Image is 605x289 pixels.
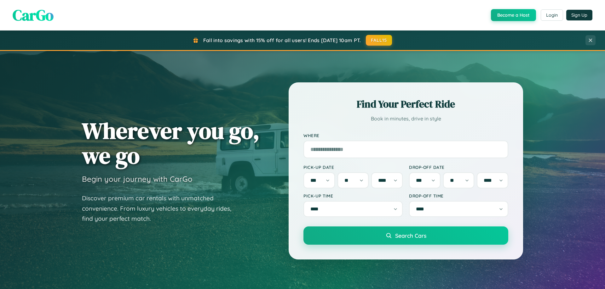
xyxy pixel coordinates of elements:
h3: Begin your journey with CarGo [82,174,193,184]
label: Drop-off Date [409,164,508,170]
p: Discover premium car rentals with unmatched convenience. From luxury vehicles to everyday rides, ... [82,193,239,224]
label: Drop-off Time [409,193,508,198]
button: FALL15 [366,35,392,46]
span: Fall into savings with 15% off for all users! Ends [DATE] 10am PT. [203,37,361,43]
button: Search Cars [303,226,508,245]
span: Search Cars [395,232,426,239]
span: CarGo [13,5,54,25]
label: Where [303,133,508,138]
h1: Wherever you go, we go [82,118,260,168]
button: Login [541,9,563,21]
button: Become a Host [491,9,536,21]
p: Book in minutes, drive in style [303,114,508,123]
h2: Find Your Perfect Ride [303,97,508,111]
label: Pick-up Time [303,193,403,198]
label: Pick-up Date [303,164,403,170]
button: Sign Up [566,10,592,20]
